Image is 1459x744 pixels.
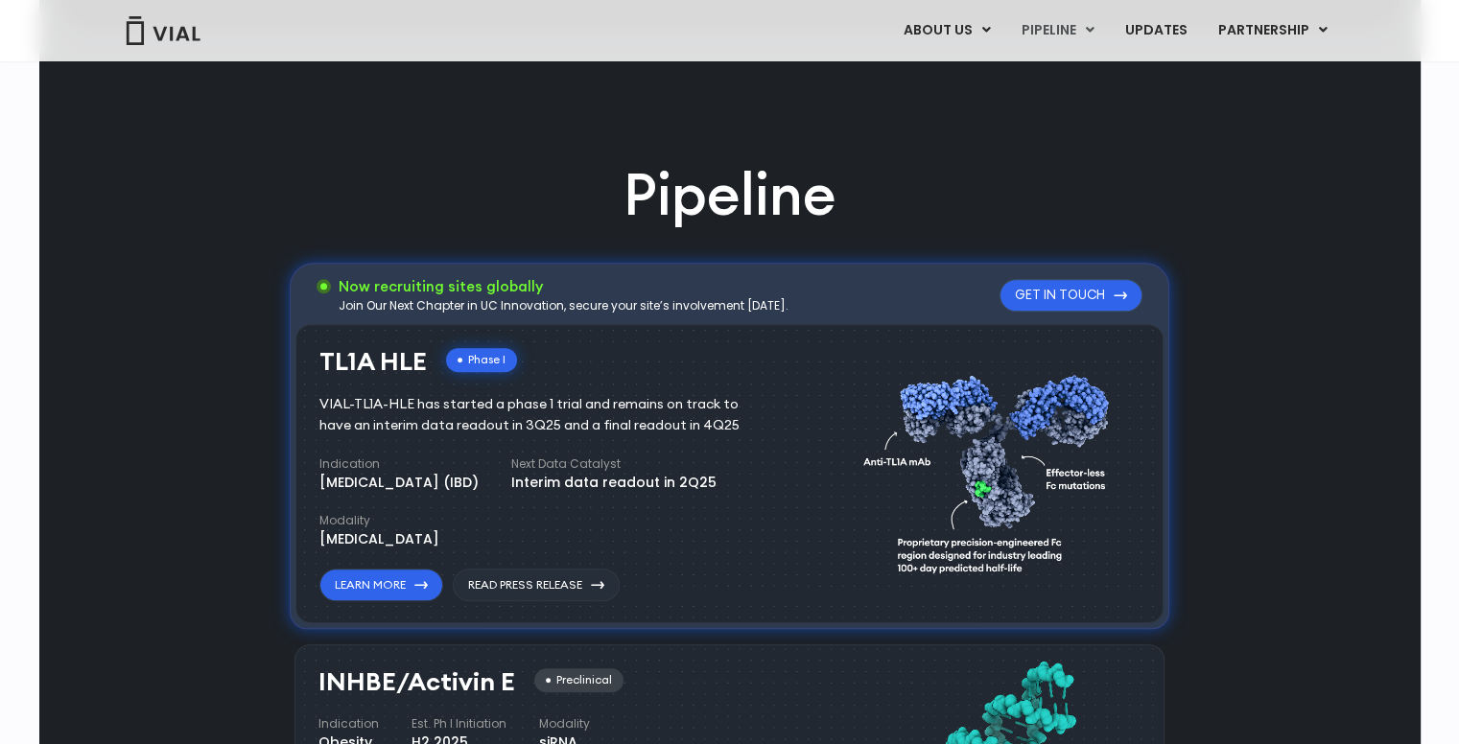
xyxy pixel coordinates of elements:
h4: Est. Ph I Initiation [412,715,506,732]
h3: INHBE/Activin E [318,668,515,696]
div: [MEDICAL_DATA] (IBD) [319,473,479,493]
a: PARTNERSHIPMenu Toggle [1202,14,1342,47]
h3: TL1A HLE [319,348,427,376]
h4: Next Data Catalyst [511,455,717,473]
h4: Indication [318,715,379,732]
div: Phase I [446,348,517,372]
h4: Modality [539,715,590,732]
img: TL1A antibody diagram. [863,338,1120,602]
h4: Modality [319,512,439,529]
h4: Indication [319,455,479,473]
div: VIAL-TL1A-HLE has started a phase 1 trial and remains on track to have an interim data readout in... [319,394,767,436]
h2: Pipeline [624,155,836,234]
a: PIPELINEMenu Toggle [1005,14,1108,47]
a: Learn More [319,569,443,601]
img: Vial Logo [125,16,201,45]
h3: Now recruiting sites globally [339,276,788,297]
div: Preclinical [534,668,624,692]
a: Get in touch [1000,279,1142,312]
div: Interim data readout in 2Q25 [511,473,717,493]
div: Join Our Next Chapter in UC Innovation, secure your site’s involvement [DATE]. [339,297,788,314]
a: ABOUT USMenu Toggle [887,14,1004,47]
a: UPDATES [1109,14,1201,47]
a: Read Press Release [453,569,620,601]
div: [MEDICAL_DATA] [319,529,439,549]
